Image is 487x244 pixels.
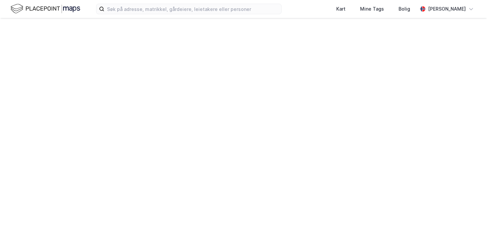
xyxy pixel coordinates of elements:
[336,5,346,13] div: Kart
[454,212,487,244] iframe: Chat Widget
[399,5,410,13] div: Bolig
[360,5,384,13] div: Mine Tags
[454,212,487,244] div: Kontrollprogram for chat
[428,5,466,13] div: [PERSON_NAME]
[104,4,281,14] input: Søk på adresse, matrikkel, gårdeiere, leietakere eller personer
[11,3,80,15] img: logo.f888ab2527a4732fd821a326f86c7f29.svg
